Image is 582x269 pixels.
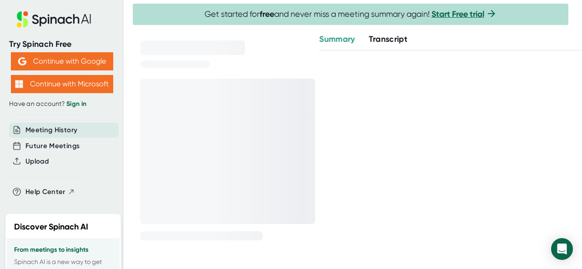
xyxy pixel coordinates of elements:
a: Sign in [66,100,86,108]
button: Summary [319,33,355,45]
button: Future Meetings [25,141,80,151]
span: Help Center [25,187,65,197]
b: free [260,9,274,19]
div: Have an account? [9,100,115,108]
a: Start Free trial [431,9,484,19]
span: Get started for and never miss a meeting summary again! [205,9,497,20]
div: Open Intercom Messenger [551,238,573,260]
button: Upload [25,156,49,167]
span: Summary [319,34,355,44]
div: Try Spinach Free [9,39,115,50]
h3: From meetings to insights [14,246,112,254]
img: Aehbyd4JwY73AAAAAElFTkSuQmCC [18,57,26,65]
h2: Discover Spinach AI [14,221,88,233]
button: Transcript [369,33,408,45]
button: Meeting History [25,125,77,135]
button: Continue with Google [11,52,113,70]
button: Help Center [25,187,75,197]
button: Continue with Microsoft [11,75,113,93]
span: Transcript [369,34,408,44]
